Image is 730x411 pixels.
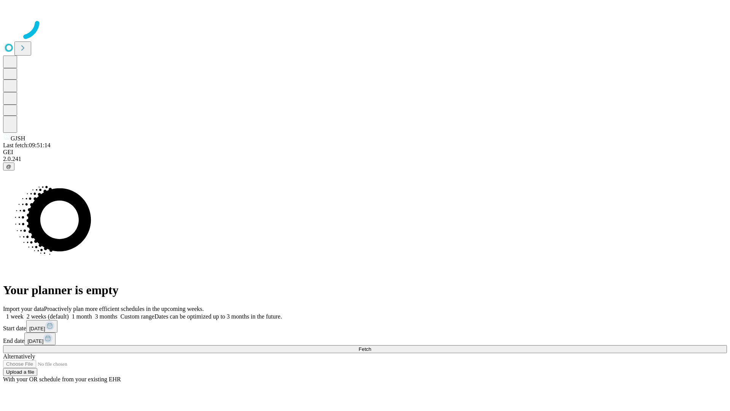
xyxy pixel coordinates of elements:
[3,149,727,156] div: GEI
[154,313,282,320] span: Dates can be optimized up to 3 months in the future.
[11,135,25,142] span: GJSH
[3,368,37,376] button: Upload a file
[3,333,727,345] div: End date
[29,326,45,331] span: [DATE]
[26,320,57,333] button: [DATE]
[3,142,51,148] span: Last fetch: 09:51:14
[27,338,43,344] span: [DATE]
[44,306,204,312] span: Proactively plan more efficient schedules in the upcoming weeks.
[3,306,44,312] span: Import your data
[3,353,35,360] span: Alternatively
[24,333,56,345] button: [DATE]
[3,320,727,333] div: Start date
[27,313,69,320] span: 2 weeks (default)
[3,376,121,382] span: With your OR schedule from your existing EHR
[3,345,727,353] button: Fetch
[3,283,727,297] h1: Your planner is empty
[95,313,117,320] span: 3 months
[3,162,14,170] button: @
[6,164,11,169] span: @
[121,313,154,320] span: Custom range
[3,156,727,162] div: 2.0.241
[359,346,371,352] span: Fetch
[6,313,24,320] span: 1 week
[72,313,92,320] span: 1 month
